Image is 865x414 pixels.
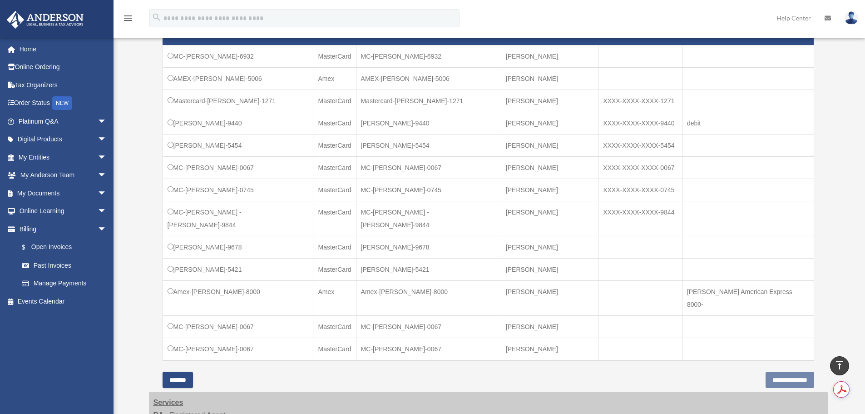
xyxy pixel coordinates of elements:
td: XXXX-XXXX-XXXX-5454 [598,135,682,157]
a: My Entitiesarrow_drop_down [6,148,120,166]
td: [PERSON_NAME] [501,236,598,259]
i: vertical_align_top [834,360,845,371]
td: [PERSON_NAME] American Express 8000- [682,281,814,316]
span: arrow_drop_down [98,202,116,221]
a: My Documentsarrow_drop_down [6,184,120,202]
td: MasterCard [313,236,356,259]
td: MC-[PERSON_NAME]-0745 [356,179,501,201]
strong: Services [153,399,183,406]
td: [PERSON_NAME]-9440 [163,112,313,135]
td: MC-[PERSON_NAME]-0067 [163,157,313,179]
td: [PERSON_NAME] [501,259,598,281]
a: Billingarrow_drop_down [6,220,116,238]
a: Digital Productsarrow_drop_down [6,130,120,149]
td: XXXX-XXXX-XXXX-9844 [598,201,682,236]
span: $ [27,242,31,253]
td: [PERSON_NAME] [501,135,598,157]
td: MasterCard [313,316,356,338]
i: menu [123,13,133,24]
td: MasterCard [313,201,356,236]
td: [PERSON_NAME] [501,157,598,179]
td: AMEX-[PERSON_NAME]-5006 [163,68,313,90]
td: MC-[PERSON_NAME]-0067 [356,338,501,361]
td: Amex-[PERSON_NAME]-8000 [163,281,313,316]
a: Manage Payments [13,274,116,293]
a: Online Learningarrow_drop_down [6,202,120,220]
td: [PERSON_NAME] [501,68,598,90]
a: Home [6,40,120,58]
td: MC-[PERSON_NAME]-6932 [356,45,501,68]
td: [PERSON_NAME]-9678 [163,236,313,259]
td: MC-[PERSON_NAME]-0745 [163,179,313,201]
td: XXXX-XXXX-XXXX-9440 [598,112,682,135]
td: MasterCard [313,179,356,201]
td: [PERSON_NAME] [501,338,598,361]
td: MC-[PERSON_NAME]-6932 [163,45,313,68]
a: $Open Invoices [13,238,111,257]
td: [PERSON_NAME] [501,281,598,316]
td: [PERSON_NAME] [501,316,598,338]
td: MasterCard [313,157,356,179]
a: menu [123,16,133,24]
a: Events Calendar [6,292,120,310]
td: MC-[PERSON_NAME]-0067 [356,316,501,338]
span: arrow_drop_down [98,112,116,131]
img: Anderson Advisors Platinum Portal [4,11,86,29]
a: Platinum Q&Aarrow_drop_down [6,112,120,130]
a: My Anderson Teamarrow_drop_down [6,166,120,185]
span: arrow_drop_down [98,184,116,203]
a: Past Invoices [13,256,116,274]
span: arrow_drop_down [98,166,116,185]
div: NEW [52,96,72,110]
td: MC-[PERSON_NAME]-0067 [356,157,501,179]
td: [PERSON_NAME] [501,45,598,68]
td: [PERSON_NAME] [501,112,598,135]
a: vertical_align_top [830,356,849,375]
td: MasterCard [313,135,356,157]
td: [PERSON_NAME]-5421 [163,259,313,281]
td: Amex [313,281,356,316]
a: Order StatusNEW [6,94,120,113]
td: [PERSON_NAME] [501,179,598,201]
td: MC-[PERSON_NAME]-0067 [163,316,313,338]
td: MC-[PERSON_NAME] -[PERSON_NAME]-9844 [163,201,313,236]
td: AMEX-[PERSON_NAME]-5006 [356,68,501,90]
td: Amex [313,68,356,90]
td: MasterCard [313,338,356,361]
td: Mastercard-[PERSON_NAME]-1271 [163,90,313,112]
td: MC-[PERSON_NAME]-0067 [163,338,313,361]
img: User Pic [845,11,858,25]
td: MasterCard [313,259,356,281]
td: [PERSON_NAME]-5454 [356,135,501,157]
td: Mastercard-[PERSON_NAME]-1271 [356,90,501,112]
td: [PERSON_NAME]-9440 [356,112,501,135]
td: [PERSON_NAME]-5454 [163,135,313,157]
span: arrow_drop_down [98,220,116,239]
i: search [152,12,162,22]
td: [PERSON_NAME] [501,201,598,236]
a: Tax Organizers [6,76,120,94]
td: debit [682,112,814,135]
td: MasterCard [313,112,356,135]
td: MasterCard [313,90,356,112]
a: Online Ordering [6,58,120,76]
td: XXXX-XXXX-XXXX-1271 [598,90,682,112]
span: arrow_drop_down [98,130,116,149]
td: XXXX-XXXX-XXXX-0745 [598,179,682,201]
td: [PERSON_NAME] [501,90,598,112]
td: [PERSON_NAME]-5421 [356,259,501,281]
td: MC-[PERSON_NAME] -[PERSON_NAME]-9844 [356,201,501,236]
td: MasterCard [313,45,356,68]
td: XXXX-XXXX-XXXX-0067 [598,157,682,179]
td: [PERSON_NAME]-9678 [356,236,501,259]
span: arrow_drop_down [98,148,116,167]
td: Amex-[PERSON_NAME]-8000 [356,281,501,316]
